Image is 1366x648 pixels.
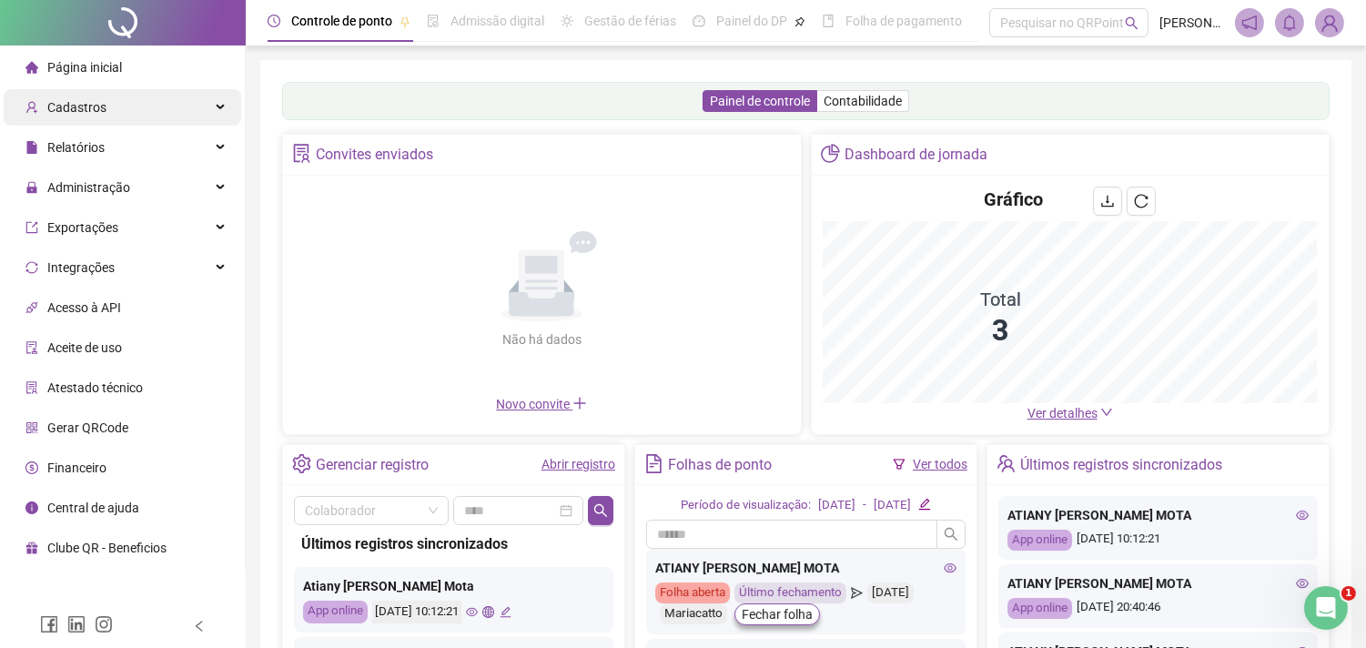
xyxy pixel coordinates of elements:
span: Gerar QRCode [47,420,128,435]
span: book [822,15,835,27]
span: lock [25,181,38,194]
div: [DATE] 20:40:46 [1007,598,1309,619]
span: eye [1296,509,1309,521]
span: file-done [427,15,440,27]
div: Período de visualização: [681,496,811,515]
span: Acesso à API [47,300,121,315]
span: Administração [47,180,130,195]
span: reload [1134,194,1148,208]
span: Novo convite [496,397,587,411]
span: left [193,620,206,633]
span: team [997,454,1016,473]
span: search [944,527,958,542]
span: pushpin [400,16,410,27]
span: pie-chart [821,144,840,163]
span: clock-circle [268,15,280,27]
span: export [25,221,38,234]
div: [DATE] [867,582,914,603]
span: Folha de pagamento [845,14,962,28]
span: edit [918,498,930,510]
span: Página inicial [47,60,122,75]
span: filter [893,458,906,471]
span: Central de ajuda [47,501,139,515]
div: Últimos registros sincronizados [301,532,606,555]
span: Relatórios [47,140,105,155]
span: Cadastros [47,100,106,115]
span: Financeiro [47,461,106,475]
div: ATIANY [PERSON_NAME] MOTA [655,558,956,578]
span: eye [944,562,956,574]
span: Fechar folha [742,604,813,624]
img: 89031 [1316,9,1343,36]
span: download [1100,194,1115,208]
span: Integrações [47,260,115,275]
div: Último fechamento [734,582,846,603]
span: eye [466,606,478,618]
span: 1 [1341,586,1356,601]
span: facebook [40,615,58,633]
div: - [863,496,866,515]
span: dollar [25,461,38,474]
span: [PERSON_NAME] [1159,13,1224,33]
div: App online [1007,530,1072,551]
span: file-text [644,454,663,473]
span: search [1125,16,1138,30]
span: Atestado técnico [47,380,143,395]
span: search [593,503,608,518]
span: info-circle [25,501,38,514]
div: Mariacatto [660,603,727,624]
div: App online [303,601,368,623]
span: api [25,301,38,314]
span: plus [572,396,587,410]
div: Gerenciar registro [316,450,429,481]
span: Aceite de uso [47,340,122,355]
span: qrcode [25,421,38,434]
iframe: Intercom live chat [1304,586,1348,630]
div: [DATE] 10:12:21 [1007,530,1309,551]
span: Painel do DP [716,14,787,28]
span: Exportações [47,220,118,235]
button: Fechar folha [734,603,820,625]
span: eye [1296,577,1309,590]
span: file [25,141,38,154]
span: home [25,61,38,74]
span: dashboard [693,15,705,27]
div: Dashboard de jornada [845,139,987,170]
span: Contabilidade [824,94,902,108]
div: [DATE] [874,496,911,515]
div: Não há dados [458,329,625,349]
div: Folhas de ponto [668,450,772,481]
div: Folha aberta [655,582,730,603]
span: linkedin [67,615,86,633]
span: notification [1241,15,1258,31]
span: instagram [95,615,113,633]
div: Últimos registros sincronizados [1020,450,1222,481]
div: Convites enviados [316,139,433,170]
div: ATIANY [PERSON_NAME] MOTA [1007,573,1309,593]
span: global [482,606,494,618]
div: [DATE] 10:12:21 [372,601,461,623]
h4: Gráfico [984,187,1043,212]
span: Clube QR - Beneficios [47,541,167,555]
span: solution [25,381,38,394]
span: setting [292,454,311,473]
span: send [851,582,863,603]
span: audit [25,341,38,354]
span: edit [500,606,511,618]
a: Ver todos [913,457,967,471]
a: Abrir registro [541,457,615,471]
span: Painel de controle [710,94,810,108]
span: Controle de ponto [291,14,392,28]
span: down [1100,406,1113,419]
span: Ver detalhes [1027,406,1098,420]
a: Ver detalhes down [1027,406,1113,420]
span: bell [1281,15,1298,31]
span: user-add [25,101,38,114]
span: solution [292,144,311,163]
div: Atiany [PERSON_NAME] Mota [303,576,604,596]
span: sun [561,15,573,27]
div: App online [1007,598,1072,619]
span: pushpin [794,16,805,27]
div: ATIANY [PERSON_NAME] MOTA [1007,505,1309,525]
span: Gestão de férias [584,14,676,28]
